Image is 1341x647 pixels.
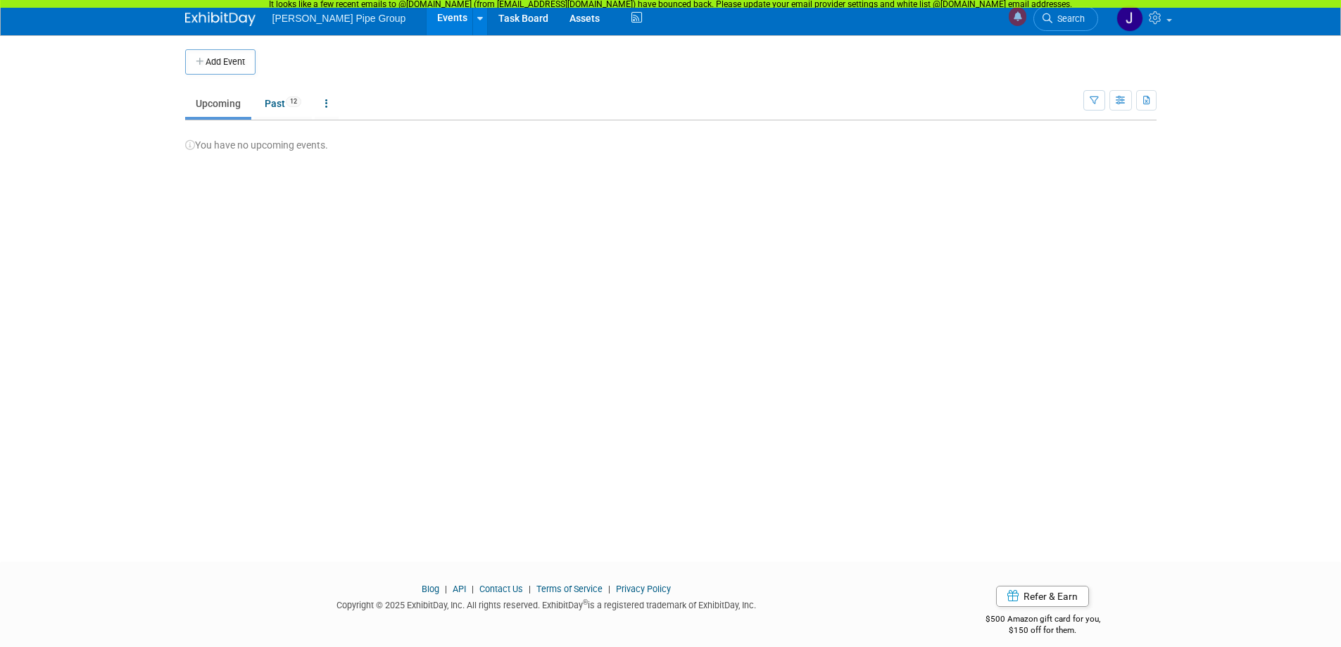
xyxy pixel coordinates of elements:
[453,584,466,594] a: API
[605,584,614,594] span: |
[272,13,406,24] span: [PERSON_NAME] Pipe Group
[254,90,312,117] a: Past12
[583,598,588,606] sup: ®
[468,584,477,594] span: |
[1052,13,1085,24] span: Search
[185,49,256,75] button: Add Event
[536,584,603,594] a: Terms of Service
[1116,5,1143,32] img: Jennifer Monk
[422,584,439,594] a: Blog
[185,596,909,612] div: Copyright © 2025 ExhibitDay, Inc. All rights reserved. ExhibitDay is a registered trademark of Ex...
[441,584,451,594] span: |
[996,586,1089,607] a: Refer & Earn
[525,584,534,594] span: |
[185,12,256,26] img: ExhibitDay
[185,139,328,151] span: You have no upcoming events.
[929,624,1157,636] div: $150 off for them.
[929,604,1157,636] div: $500 Amazon gift card for you,
[185,90,251,117] a: Upcoming
[479,584,523,594] a: Contact Us
[616,584,671,594] a: Privacy Policy
[286,96,301,107] span: 12
[1033,6,1098,31] a: Search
